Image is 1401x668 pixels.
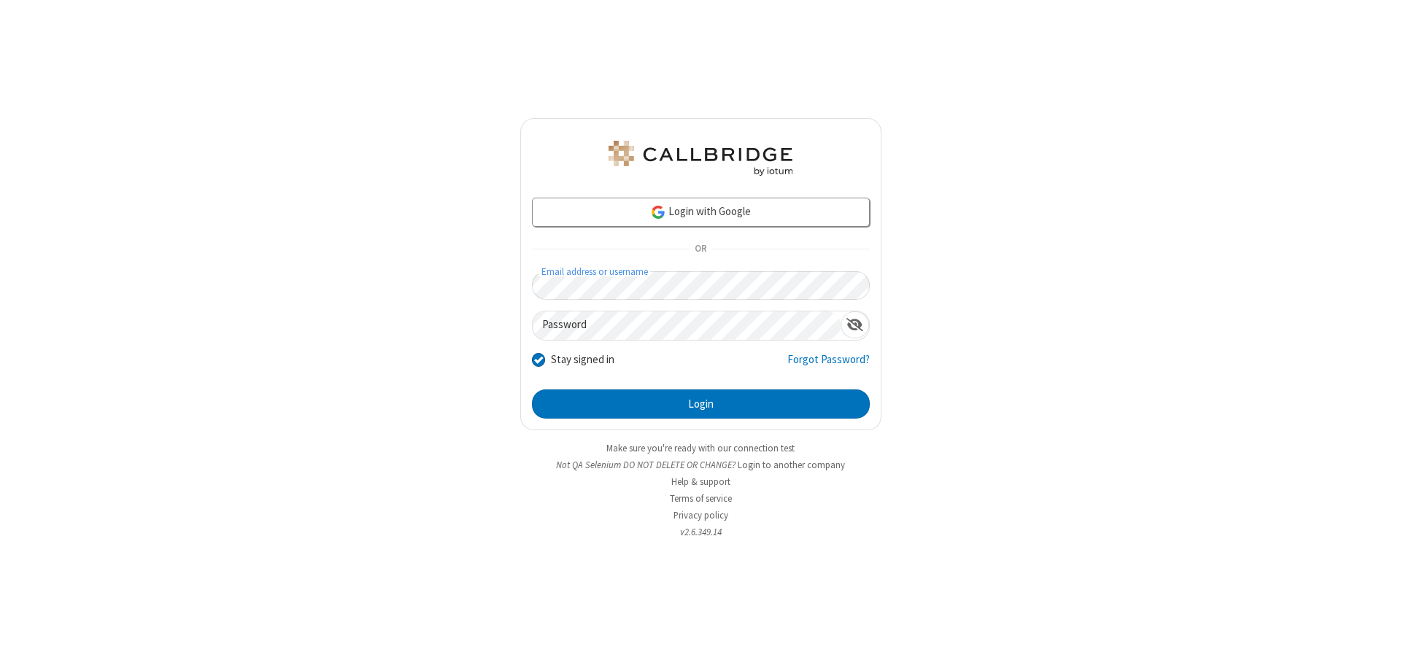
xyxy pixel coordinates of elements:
span: OR [689,239,712,260]
input: Password [533,311,841,340]
img: QA Selenium DO NOT DELETE OR CHANGE [606,141,795,176]
a: Forgot Password? [787,352,870,379]
button: Login to another company [738,458,845,472]
button: Login [532,389,870,419]
a: Help & support [671,475,730,488]
label: Stay signed in [551,352,614,368]
a: Privacy policy [674,509,728,521]
img: google-icon.png [650,204,666,220]
li: v2.6.349.14 [520,525,881,539]
iframe: Chat [1365,630,1390,658]
a: Login with Google [532,198,870,227]
input: Email address or username [532,271,870,300]
a: Make sure you're ready with our connection test [606,442,795,454]
a: Terms of service [670,492,732,505]
li: Not QA Selenium DO NOT DELETE OR CHANGE? [520,458,881,472]
div: Show password [841,311,869,338]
